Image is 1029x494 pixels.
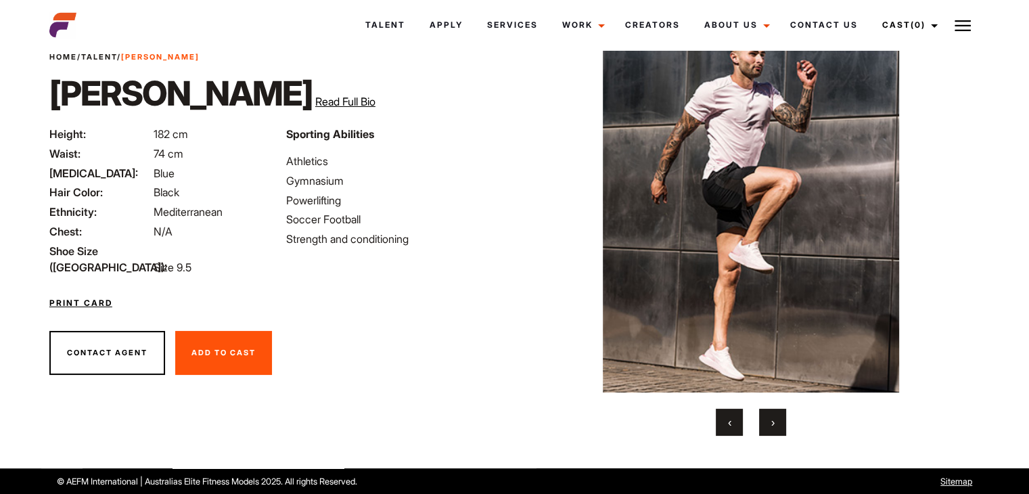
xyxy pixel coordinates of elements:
[49,51,200,63] span: / /
[49,12,76,39] img: cropped-aefm-brand-fav-22-square.png
[286,192,507,208] li: Powerlifting
[49,243,151,275] span: Shoe Size ([GEOGRAPHIC_DATA]):
[692,7,778,43] a: About Us
[49,126,151,142] span: Height:
[154,166,175,180] span: Blue
[154,127,188,141] span: 182 cm
[49,297,112,309] a: Print Card
[870,7,946,43] a: Cast(0)
[286,127,374,141] strong: Sporting Abilities
[175,331,272,376] button: Add To Cast
[81,52,117,62] a: Talent
[49,165,151,181] span: [MEDICAL_DATA]:
[286,173,507,189] li: Gymnasium
[778,7,870,43] a: Contact Us
[955,18,971,34] img: Burger icon
[49,184,151,200] span: Hair Color:
[315,95,375,108] span: Read Full Bio
[49,145,151,162] span: Waist:
[154,185,179,199] span: Black
[547,22,955,392] img: Nathan Sydney male fitness model jumping in fitness garments
[353,7,417,43] a: Talent
[154,205,223,219] span: Mediterranean
[475,7,550,43] a: Services
[121,52,200,62] strong: [PERSON_NAME]
[49,204,151,220] span: Ethnicity:
[57,475,584,488] p: © AEFM International | Australias Elite Fitness Models 2025. All rights Reserved.
[728,416,731,429] span: Previous
[911,20,925,30] span: (0)
[154,261,191,274] span: Size 9.5
[286,153,507,169] li: Athletics
[613,7,692,43] a: Creators
[550,7,613,43] a: Work
[191,348,256,357] span: Add To Cast
[771,416,775,429] span: Next
[154,225,173,238] span: N/A
[286,211,507,227] li: Soccer Football
[49,331,165,376] button: Contact Agent
[417,7,475,43] a: Apply
[315,93,375,110] button: Read Full Bio
[940,476,972,487] a: Sitemap
[154,147,183,160] span: 74 cm
[49,223,151,240] span: Chest:
[49,73,313,114] h1: [PERSON_NAME]
[286,231,507,247] li: Strength and conditioning
[49,52,77,62] a: Home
